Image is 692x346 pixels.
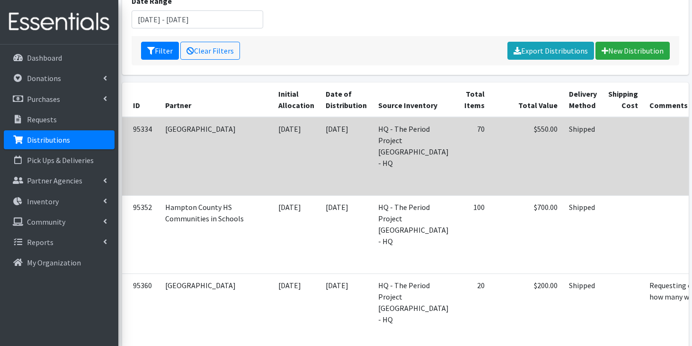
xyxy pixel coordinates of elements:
a: Dashboard [4,48,115,67]
p: Donations [27,73,61,83]
a: My Organization [4,253,115,272]
p: Distributions [27,135,70,145]
th: Total Value [490,82,563,117]
td: HQ - The Period Project [GEOGRAPHIC_DATA] - HQ [373,117,454,196]
td: [DATE] [320,195,373,273]
p: Pick Ups & Deliveries [27,155,94,165]
th: Initial Allocation [273,82,320,117]
button: Filter [141,42,179,60]
p: Purchases [27,94,60,104]
th: Delivery Method [563,82,603,117]
th: ID [122,82,160,117]
a: Donations [4,69,115,88]
td: [GEOGRAPHIC_DATA] [160,117,273,196]
p: Reports [27,237,53,247]
td: 95334 [122,117,160,196]
td: [DATE] [320,117,373,196]
td: $550.00 [490,117,563,196]
a: Inventory [4,192,115,211]
a: Export Distributions [507,42,594,60]
td: $700.00 [490,195,563,273]
a: Reports [4,233,115,252]
td: HQ - The Period Project [GEOGRAPHIC_DATA] - HQ [373,195,454,273]
th: Total Items [454,82,490,117]
th: Source Inventory [373,82,454,117]
th: Shipping Cost [603,82,644,117]
p: Requests [27,115,57,124]
a: New Distribution [595,42,670,60]
a: Clear Filters [180,42,240,60]
td: [DATE] [273,195,320,273]
p: Dashboard [27,53,62,63]
img: HumanEssentials [4,6,115,38]
td: 70 [454,117,490,196]
input: January 1, 2011 - December 31, 2011 [132,10,263,28]
a: Purchases [4,90,115,109]
a: Requests [4,110,115,129]
p: My Organization [27,258,81,267]
a: Pick Ups & Deliveries [4,151,115,170]
td: 95352 [122,195,160,273]
th: Date of Distribution [320,82,373,117]
th: Partner [160,82,273,117]
p: Community [27,217,65,227]
td: Shipped [563,195,603,273]
p: Inventory [27,197,59,206]
a: Partner Agencies [4,171,115,190]
td: Shipped [563,117,603,196]
p: Partner Agencies [27,176,82,185]
a: Distributions [4,130,115,149]
td: 100 [454,195,490,273]
a: Community [4,212,115,231]
td: [DATE] [273,117,320,196]
td: Hampton County HS Communities in Schools [160,195,273,273]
